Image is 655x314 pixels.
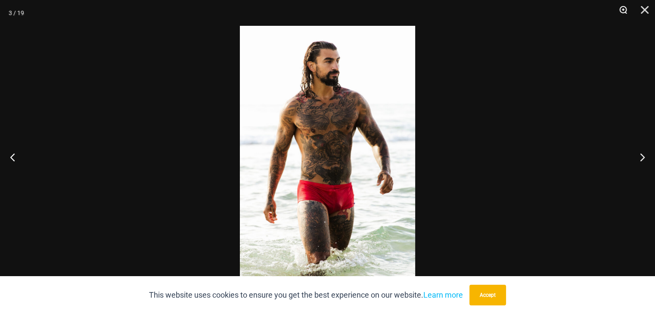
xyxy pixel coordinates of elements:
[9,6,24,19] div: 3 / 19
[240,26,415,288] img: Bondi Red Spot 007 Trunks 07
[469,285,506,305] button: Accept
[149,289,463,302] p: This website uses cookies to ensure you get the best experience on our website.
[623,135,655,179] button: Next
[423,290,463,299] a: Learn more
